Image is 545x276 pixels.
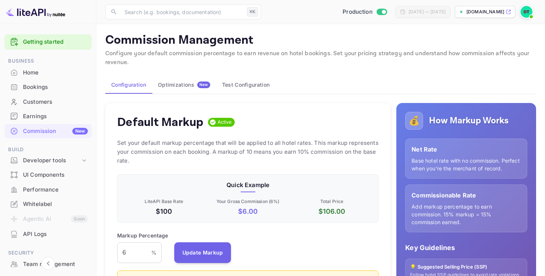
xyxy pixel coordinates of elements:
[117,242,151,263] input: 0
[291,198,372,205] p: Total Price
[4,109,92,124] div: Earnings
[123,180,372,189] p: Quick Example
[105,33,536,48] p: Commission Management
[117,139,379,165] p: Set your default markup percentage that will be applied to all hotel rates. This markup represent...
[521,6,532,18] img: Oussama Tali
[23,69,88,77] div: Home
[117,232,168,239] p: Markup Percentage
[4,183,92,196] a: Performance
[412,145,521,154] p: Net Rate
[409,9,446,15] div: [DATE] — [DATE]
[4,168,92,182] div: UI Components
[123,206,204,216] p: $100
[23,112,88,121] div: Earnings
[412,203,521,226] p: Add markup percentage to earn commission. 15% markup = 15% commission earned.
[4,197,92,211] a: Whitelabel
[466,9,504,15] p: [DOMAIN_NAME]
[117,115,204,130] h4: Default Markup
[4,124,92,138] a: CommissionNew
[291,206,372,216] p: $ 106.00
[23,171,88,179] div: UI Components
[105,76,152,94] button: Configuration
[23,186,88,194] div: Performance
[410,263,522,271] p: 💡 Suggested Selling Price (SSP)
[409,114,420,127] p: 💰
[4,34,92,50] div: Getting started
[207,198,288,205] p: Your Gross Commission ( 6 %)
[4,57,92,65] span: Business
[4,66,92,79] a: Home
[42,257,55,270] button: Collapse navigation
[197,82,210,87] span: New
[4,109,92,123] a: Earnings
[4,66,92,80] div: Home
[343,8,373,16] span: Production
[412,157,521,172] p: Base hotel rate with no commission. Perfect when you're the merchant of record.
[216,76,275,94] button: Test Configuration
[207,206,288,216] p: $ 6.00
[4,197,92,212] div: Whitelabel
[105,49,536,67] p: Configure your default commission percentage to earn revenue on hotel bookings. Set your pricing ...
[405,243,527,253] p: Key Guidelines
[247,7,258,17] div: ⌘K
[158,82,210,88] div: Optimizations
[23,260,88,269] div: Team management
[4,257,92,272] div: Team management
[72,128,88,134] div: New
[23,83,88,92] div: Bookings
[23,38,88,46] a: Getting started
[120,4,244,19] input: Search (e.g. bookings, documentation)
[4,154,92,167] div: Developer tools
[23,230,88,239] div: API Logs
[340,8,390,16] div: Switch to Sandbox mode
[4,80,92,94] div: Bookings
[151,249,156,256] p: %
[4,227,92,241] a: API Logs
[23,200,88,209] div: Whitelabel
[123,198,204,205] p: LiteAPI Base Rate
[4,227,92,242] div: API Logs
[4,95,92,109] a: Customers
[174,242,231,263] button: Update Markup
[429,115,509,127] h5: How Markup Works
[4,80,92,94] a: Bookings
[4,249,92,257] span: Security
[23,98,88,106] div: Customers
[23,156,80,165] div: Developer tools
[4,146,92,154] span: Build
[6,6,65,18] img: LiteAPI logo
[23,127,88,136] div: Commission
[4,257,92,271] a: Team management
[412,191,521,200] p: Commissionable Rate
[4,168,92,182] a: UI Components
[215,119,235,126] span: Active
[4,124,92,139] div: CommissionNew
